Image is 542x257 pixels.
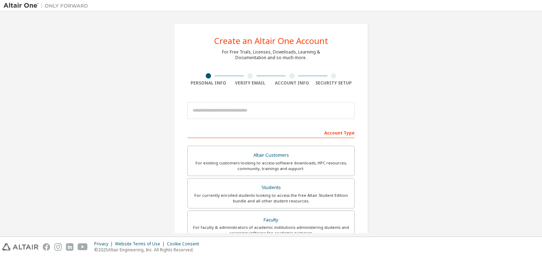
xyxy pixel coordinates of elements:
img: linkedin.svg [66,243,73,251]
img: youtube.svg [78,243,88,251]
div: For Free Trials, Licenses, Downloads, Learning & Documentation and so much more. [222,49,320,61]
img: facebook.svg [43,243,50,251]
div: Privacy [94,241,115,247]
div: Altair Customers [192,150,350,160]
img: altair_logo.svg [2,243,38,251]
div: Verify Email [229,80,271,86]
div: Account Info [271,80,313,86]
div: Create an Altair One Account [214,37,328,45]
img: instagram.svg [54,243,62,251]
div: For existing customers looking to access software downloads, HPC resources, community, trainings ... [192,160,350,171]
div: Security Setup [313,80,355,86]
img: Altair One [4,2,92,9]
div: Website Terms of Use [115,241,167,247]
div: Cookie Consent [167,241,203,247]
p: © 2025 Altair Engineering, Inc. All Rights Reserved. [94,247,203,253]
div: For faculty & administrators of academic institutions administering students and accessing softwa... [192,225,350,236]
div: Students [192,183,350,193]
div: Faculty [192,215,350,225]
div: Personal Info [187,80,229,86]
div: Account Type [187,127,355,138]
div: For currently enrolled students looking to access the free Altair Student Edition bundle and all ... [192,193,350,204]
